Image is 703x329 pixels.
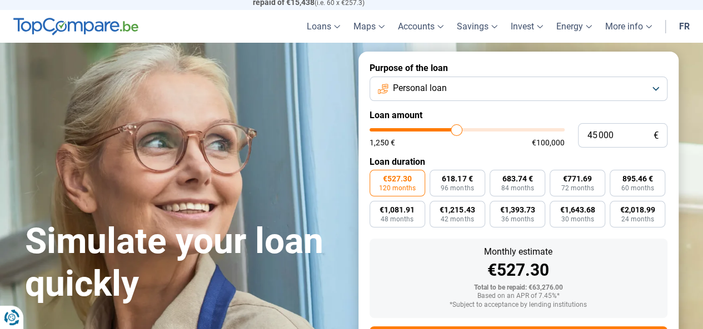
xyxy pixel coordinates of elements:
font: *Subject to acceptance by lending institutions [450,301,587,308]
font: Savings [457,21,488,32]
font: 120 months [379,184,416,192]
font: More info [605,21,643,32]
font: 24 months [621,215,654,223]
a: Accounts [391,10,450,43]
font: 48 months [381,215,413,223]
font: 84 months [501,184,534,192]
font: 60 months [621,184,654,192]
font: Personal loan [393,83,447,93]
font: 30 months [561,215,594,223]
font: 42 months [441,215,473,223]
font: 36 months [501,215,534,223]
font: Accounts [398,21,435,32]
font: Maps [353,21,376,32]
font: €1,643.68 [560,205,595,214]
font: €1,215.43 [440,205,475,214]
a: Energy [550,10,599,43]
font: €1,393.73 [500,205,535,214]
font: Based on an APR of 7.45%* [477,292,560,300]
font: Loan duration [370,156,425,167]
font: Total to be repaid: €63,276.00 [474,284,563,291]
img: TopCompare [13,18,138,36]
font: fr [679,21,690,32]
font: 618.17 € [442,174,472,183]
font: € [654,130,659,141]
font: €527.30 [487,260,549,280]
font: 96 months [441,184,473,192]
a: fr [672,10,696,43]
font: Loans [307,21,331,32]
font: 683.74 € [502,174,532,183]
font: €2,018.99 [620,205,655,214]
a: Loans [300,10,347,43]
button: Personal loan [370,77,667,101]
a: Maps [347,10,391,43]
a: Invest [504,10,550,43]
font: 72 months [561,184,594,192]
font: €527.30 [383,174,412,183]
font: Invest [511,21,534,32]
font: €771.69 [563,174,592,183]
font: Purpose of the loan [370,63,448,73]
font: 1,250 € [370,138,395,147]
font: Monthly estimate [484,246,552,257]
font: Loan amount [370,110,422,120]
font: €1,081.91 [380,205,415,214]
a: Savings [450,10,504,43]
font: Energy [556,21,583,32]
font: €100,000 [532,138,565,147]
font: 895.46 € [622,174,653,183]
font: Simulate your loan quickly [25,220,323,305]
a: More info [599,10,659,43]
